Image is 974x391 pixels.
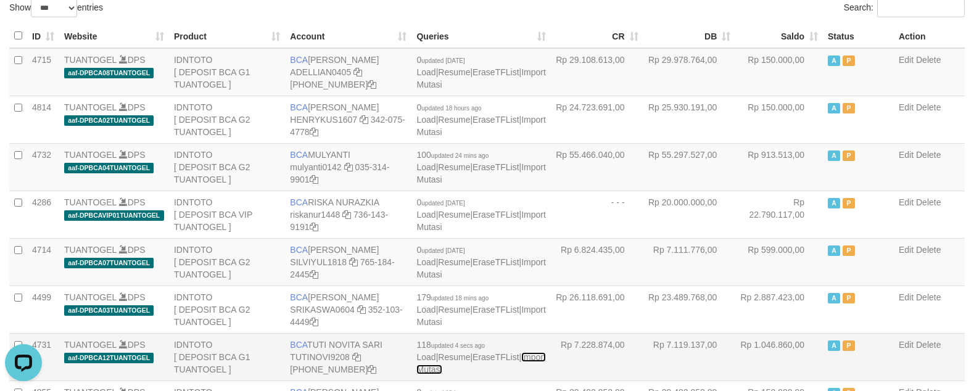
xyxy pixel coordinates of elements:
button: Open LiveChat chat widget [5,5,42,42]
td: IDNTOTO [ DEPOSIT BCA G1 TUANTOGEL ] [169,333,285,381]
td: 4286 [27,191,59,238]
span: updated 18 mins ago [431,295,489,302]
td: Rp 599.000,00 [735,238,823,286]
a: TUANTOGEL [64,102,117,112]
th: Queries: activate to sort column ascending [411,24,550,48]
a: Load [416,257,435,267]
a: Copy 7361439191 to clipboard [310,222,318,232]
th: DB: activate to sort column ascending [643,24,736,48]
a: Resume [438,210,470,220]
span: 0 [416,197,464,207]
th: Action [894,24,965,48]
span: BCA [290,55,308,65]
span: BCA [290,197,308,207]
th: Product: activate to sort column ascending [169,24,285,48]
td: Rp 2.887.423,00 [735,286,823,333]
a: ADELLIAN0405 [290,67,351,77]
a: Import Mutasi [416,305,545,327]
span: aaf-DPBCAVIP01TUANTOGEL [64,210,164,221]
td: Rp 20.000.000,00 [643,191,736,238]
span: Paused [843,56,855,66]
a: TUANTOGEL [64,292,117,302]
td: [PERSON_NAME] 352-103-4449 [285,286,411,333]
td: [PERSON_NAME] 342-075-4778 [285,96,411,143]
td: 4732 [27,143,59,191]
td: Rp 22.790.117,00 [735,191,823,238]
a: Edit [899,340,914,350]
th: Status [823,24,894,48]
a: Edit [899,292,914,302]
a: Edit [899,150,914,160]
a: Load [416,162,435,172]
span: updated [DATE] [421,200,464,207]
a: EraseTFList [473,115,519,125]
td: DPS [59,286,169,333]
a: EraseTFList [473,210,519,220]
a: Load [416,67,435,77]
a: Delete [916,245,941,255]
a: Import Mutasi [416,352,545,374]
span: 0 [416,55,464,65]
td: Rp 6.824.435,00 [551,238,643,286]
span: updated 4 secs ago [431,342,485,349]
th: Website: activate to sort column ascending [59,24,169,48]
span: BCA [290,150,308,160]
span: | | | [416,102,545,137]
a: EraseTFList [473,67,519,77]
td: MULYANTI 035-314-9901 [285,143,411,191]
td: DPS [59,143,169,191]
a: Import Mutasi [416,115,545,137]
span: Paused [843,245,855,256]
td: Rp 150.000,00 [735,48,823,96]
td: [PERSON_NAME] [PHONE_NUMBER] [285,48,411,96]
a: Import Mutasi [416,67,545,89]
span: 100 [416,150,489,160]
a: Copy HENRYKUS1607 to clipboard [360,115,368,125]
span: Paused [843,198,855,208]
td: Rp 25.930.191,00 [643,96,736,143]
a: Resume [438,305,470,315]
span: Active [828,150,840,161]
td: 4814 [27,96,59,143]
a: Load [416,305,435,315]
span: updated [DATE] [421,57,464,64]
span: Paused [843,340,855,351]
a: Delete [916,150,941,160]
a: EraseTFList [473,162,519,172]
a: EraseTFList [473,352,519,362]
td: IDNTOTO [ DEPOSIT BCA G2 TUANTOGEL ] [169,143,285,191]
td: DPS [59,333,169,381]
span: updated 24 mins ago [431,152,489,159]
td: Rp 29.978.764,00 [643,48,736,96]
span: BCA [290,245,308,255]
a: Delete [916,102,941,112]
a: Copy TUTINOVI9208 to clipboard [352,352,361,362]
td: 4731 [27,333,59,381]
span: aaf-DPBCA04TUANTOGEL [64,163,154,173]
a: Resume [438,67,470,77]
span: | | | [416,197,545,232]
a: Edit [899,102,914,112]
span: updated [DATE] [421,247,464,254]
th: CR: activate to sort column ascending [551,24,643,48]
a: Copy 5665095298 to clipboard [368,364,376,374]
a: Copy 3420754778 to clipboard [310,127,318,137]
a: Delete [916,340,941,350]
td: IDNTOTO [ DEPOSIT BCA G1 TUANTOGEL ] [169,48,285,96]
a: Copy 3521034449 to clipboard [310,317,318,327]
span: | | | [416,55,545,89]
a: TUTINOVI9208 [290,352,349,362]
td: Rp 24.723.691,00 [551,96,643,143]
a: Copy mulyanti0142 to clipboard [344,162,353,172]
span: BCA [290,292,308,302]
a: Copy 7651842445 to clipboard [310,270,318,279]
a: Load [416,210,435,220]
span: Active [828,103,840,113]
span: | | | [416,245,545,279]
a: TUANTOGEL [64,55,117,65]
th: ID: activate to sort column ascending [27,24,59,48]
span: aaf-DPBCA12TUANTOGEL [64,353,154,363]
a: TUANTOGEL [64,150,117,160]
td: RISKA NURAZKIA 736-143-9191 [285,191,411,238]
td: Rp 913.513,00 [735,143,823,191]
